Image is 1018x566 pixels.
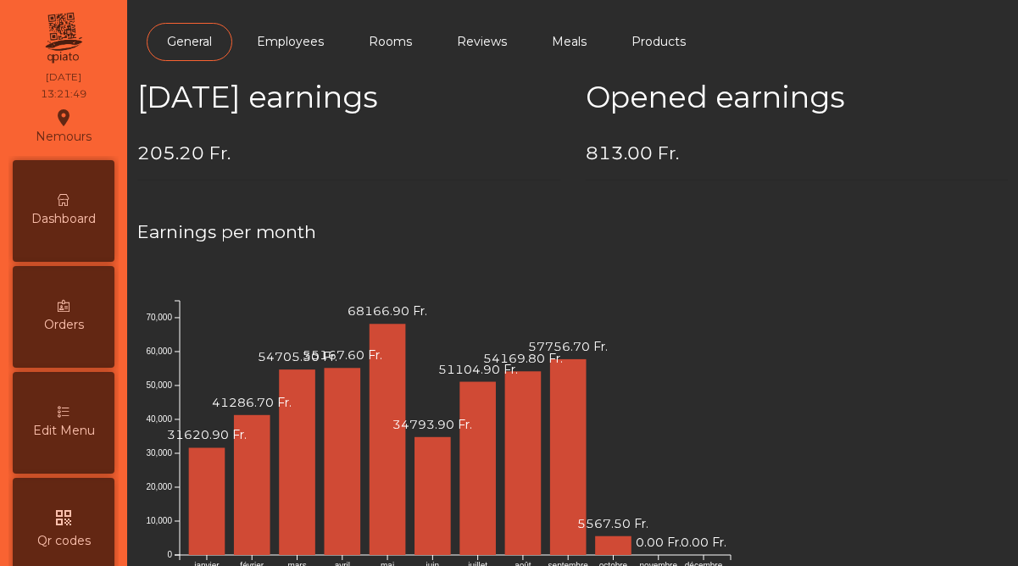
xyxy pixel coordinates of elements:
[438,361,518,376] text: 51104.90 Fr.
[41,86,86,102] div: 13:21:49
[33,422,95,440] span: Edit Menu
[348,23,432,61] a: Rooms
[348,303,427,319] text: 68166.90 Fr.
[258,349,337,364] text: 54705.30 Fr.
[528,339,608,354] text: 57756.70 Fr.
[146,482,172,491] text: 20,000
[146,448,172,458] text: 30,000
[146,414,172,424] text: 40,000
[137,80,560,115] h2: [DATE] earnings
[483,351,563,366] text: 54169.80 Fr.
[577,516,648,531] text: 5567.50 Fr.
[212,395,292,410] text: 41286.70 Fr.
[146,313,172,322] text: 70,000
[586,141,1009,166] h4: 813.00 Fr.
[53,508,74,528] i: qr_code
[44,316,84,334] span: Orders
[531,23,607,61] a: Meals
[611,23,706,61] a: Products
[303,347,382,363] text: 55167.60 Fr.
[42,8,84,68] img: qpiato
[147,23,232,61] a: General
[31,210,96,228] span: Dashboard
[636,535,681,550] text: 0.00 Fr.
[681,535,726,550] text: 0.00 Fr.
[392,417,472,432] text: 34793.90 Fr.
[236,23,344,61] a: Employees
[53,108,74,128] i: location_on
[137,219,1008,245] h4: Earnings per month
[146,516,172,525] text: 10,000
[146,380,172,390] text: 50,000
[586,80,1009,115] h2: Opened earnings
[167,427,247,442] text: 31620.90 Fr.
[137,141,560,166] h4: 205.20 Fr.
[37,532,91,550] span: Qr codes
[437,23,527,61] a: Reviews
[46,69,81,85] div: [DATE]
[146,347,172,356] text: 60,000
[167,550,172,559] text: 0
[36,105,92,147] div: Nemours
